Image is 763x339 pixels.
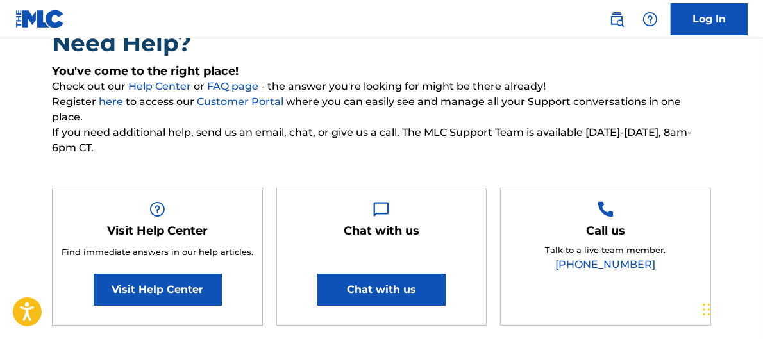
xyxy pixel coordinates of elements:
img: Help Box Image [373,201,389,217]
div: Help [637,6,663,32]
a: Public Search [604,6,630,32]
a: Log In [671,3,748,35]
span: If you need additional help, send us an email, chat, or give us a call. The MLC Support Team is a... [52,125,711,156]
img: Help Box Image [149,201,165,217]
a: Customer Portal [197,95,286,108]
iframe: Chat Widget [699,277,763,339]
a: [PHONE_NUMBER] [555,258,655,270]
span: Register to access our where you can easily see and manage all your Support conversations in one ... [52,94,711,125]
img: MLC Logo [15,10,65,28]
h5: Chat with us [344,224,419,238]
a: FAQ page [207,80,261,92]
img: Help Box Image [598,201,614,217]
div: Drag [703,290,710,329]
h2: Need Help? [52,29,711,58]
p: Talk to a live team member. [545,244,666,257]
a: Visit Help Center [94,274,222,306]
h5: You've come to the right place! [52,64,711,79]
img: help [642,12,658,27]
img: search [609,12,625,27]
a: Help Center [128,80,194,92]
h5: Call us [586,224,625,238]
button: Chat with us [317,274,446,306]
span: Check out our or - the answer you're looking for might be there already! [52,79,711,94]
h5: Visit Help Center [107,224,208,238]
span: Find immediate answers in our help articles. [62,247,254,257]
a: here [99,95,126,108]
